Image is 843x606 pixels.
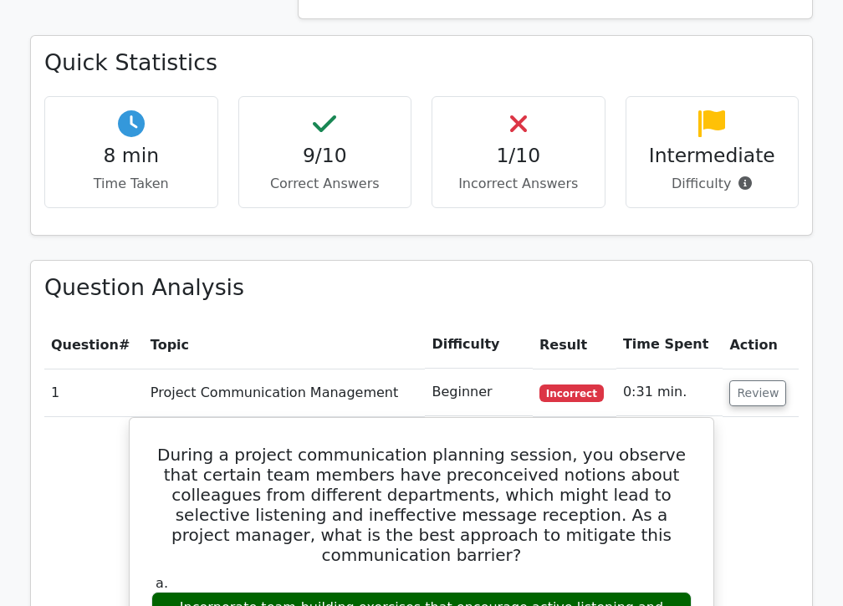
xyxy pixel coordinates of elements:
button: Review [729,380,786,406]
h4: 8 min [59,144,204,167]
h3: Quick Statistics [44,49,799,76]
h4: 9/10 [253,144,398,167]
td: Beginner [425,369,532,416]
h5: During a project communication planning session, you observe that certain team members have preco... [150,445,693,565]
p: Difficulty [640,174,785,194]
td: Project Communication Management [144,369,426,416]
td: 0:31 min. [616,369,723,416]
p: Correct Answers [253,174,398,194]
th: Time Spent [616,321,723,369]
span: Incorrect [539,384,604,401]
span: a. [156,575,168,591]
h4: Intermediate [640,144,785,167]
h4: 1/10 [446,144,591,167]
span: Question [51,337,119,353]
p: Incorrect Answers [446,174,591,194]
td: 1 [44,369,144,416]
th: Result [533,321,616,369]
th: Topic [144,321,426,369]
th: # [44,321,144,369]
p: Time Taken [59,174,204,194]
h3: Question Analysis [44,274,799,301]
th: Action [723,321,799,369]
th: Difficulty [425,321,532,369]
